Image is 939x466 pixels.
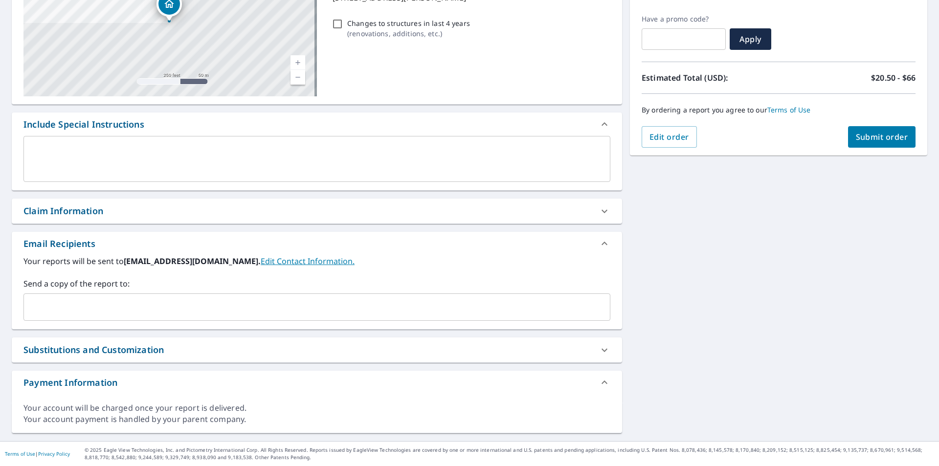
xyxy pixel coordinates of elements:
div: Claim Information [12,199,622,223]
label: Have a promo code? [642,15,726,23]
p: $20.50 - $66 [871,72,916,84]
div: Payment Information [23,376,117,389]
p: Changes to structures in last 4 years [347,18,470,28]
div: Include Special Instructions [23,118,144,131]
span: Edit order [649,132,689,142]
div: Your account payment is handled by your parent company. [23,414,610,425]
label: Your reports will be sent to [23,255,610,267]
b: [EMAIL_ADDRESS][DOMAIN_NAME]. [124,256,261,266]
div: Include Special Instructions [12,112,622,136]
a: Terms of Use [5,450,35,457]
button: Edit order [642,126,697,148]
p: ( renovations, additions, etc. ) [347,28,470,39]
a: Current Level 17, Zoom In [291,55,305,70]
button: Apply [730,28,771,50]
div: Substitutions and Customization [12,337,622,362]
div: Email Recipients [12,232,622,255]
p: © 2025 Eagle View Technologies, Inc. and Pictometry International Corp. All Rights Reserved. Repo... [85,446,934,461]
div: Substitutions and Customization [23,343,164,356]
span: Apply [738,34,763,44]
a: Privacy Policy [38,450,70,457]
a: Terms of Use [767,105,811,114]
p: | [5,451,70,457]
div: Payment Information [12,371,622,394]
span: Submit order [856,132,908,142]
a: Current Level 17, Zoom Out [291,70,305,85]
div: Your account will be charged once your report is delivered. [23,402,610,414]
div: Claim Information [23,204,103,218]
a: EditContactInfo [261,256,355,266]
button: Submit order [848,126,916,148]
label: Send a copy of the report to: [23,278,610,289]
p: By ordering a report you agree to our [642,106,916,114]
div: Email Recipients [23,237,95,250]
p: Estimated Total (USD): [642,72,779,84]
